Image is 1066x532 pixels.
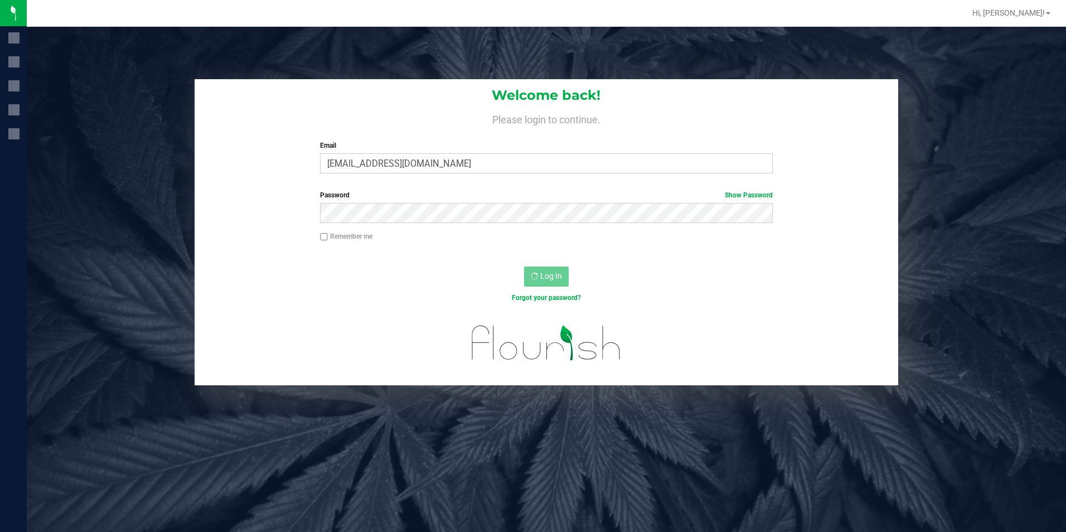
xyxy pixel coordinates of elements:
[725,191,773,199] a: Show Password
[512,294,581,302] a: Forgot your password?
[320,141,773,151] label: Email
[195,112,899,125] h4: Please login to continue.
[195,88,899,103] h1: Welcome back!
[524,267,569,287] button: Log In
[320,231,372,241] label: Remember me
[972,8,1045,17] span: Hi, [PERSON_NAME]!
[320,233,328,241] input: Remember me
[458,315,634,371] img: flourish_logo.svg
[320,191,350,199] span: Password
[540,272,562,280] span: Log In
